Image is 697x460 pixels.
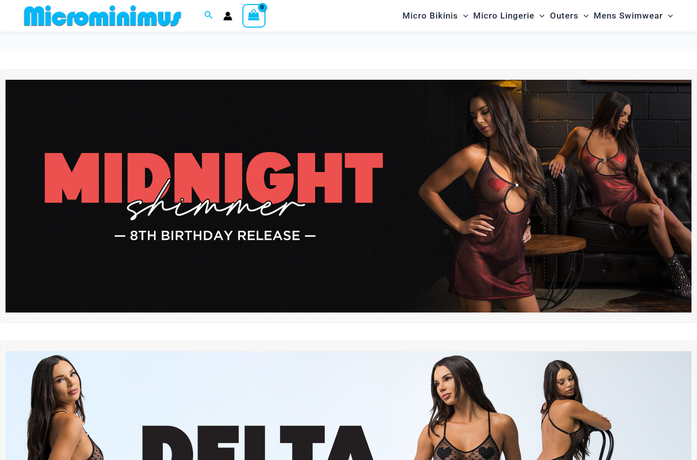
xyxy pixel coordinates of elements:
a: Mens SwimwearMenu ToggleMenu Toggle [591,3,675,29]
span: Menu Toggle [663,3,673,29]
nav: Site Navigation [398,2,677,30]
a: Micro BikinisMenu ToggleMenu Toggle [400,3,471,29]
span: Micro Bikinis [402,3,458,29]
a: Search icon link [204,10,213,22]
span: Mens Swimwear [594,3,663,29]
span: Menu Toggle [458,3,468,29]
span: Menu Toggle [534,3,544,29]
a: View Shopping Cart, empty [242,4,265,27]
a: Account icon link [223,12,232,21]
span: Menu Toggle [579,3,589,29]
a: OutersMenu ToggleMenu Toggle [547,3,591,29]
img: MM SHOP LOGO FLAT [20,5,185,27]
span: Micro Lingerie [473,3,534,29]
a: Micro LingerieMenu ToggleMenu Toggle [471,3,547,29]
span: Outers [550,3,579,29]
img: Midnight Shimmer Red Dress [6,80,691,313]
